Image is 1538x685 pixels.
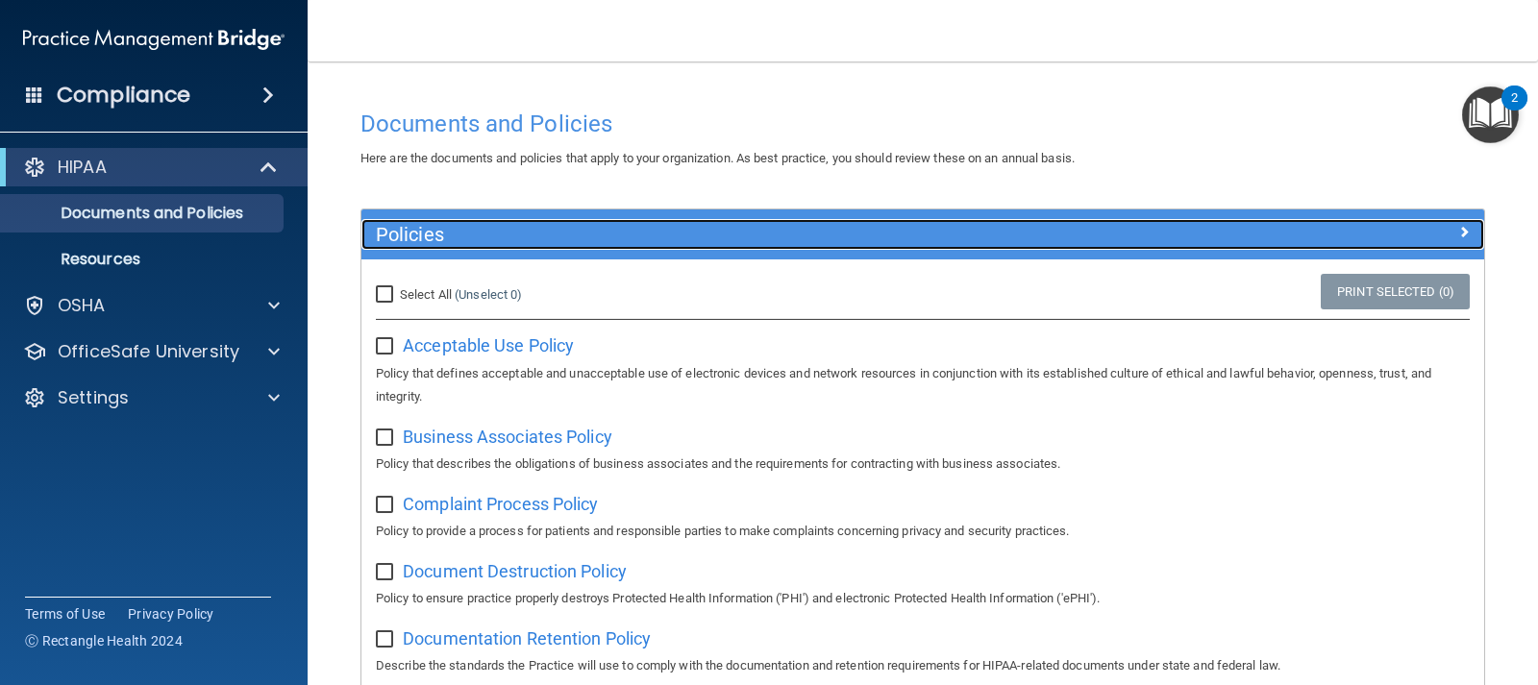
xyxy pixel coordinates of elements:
[128,604,214,624] a: Privacy Policy
[360,111,1485,136] h4: Documents and Policies
[23,340,280,363] a: OfficeSafe University
[400,287,452,302] span: Select All
[376,587,1470,610] p: Policy to ensure practice properly destroys Protected Health Information ('PHI') and electronic P...
[376,362,1470,408] p: Policy that defines acceptable and unacceptable use of electronic devices and network resources i...
[12,204,275,223] p: Documents and Policies
[376,287,398,303] input: Select All (Unselect 0)
[1321,274,1470,309] a: Print Selected (0)
[403,561,627,581] span: Document Destruction Policy
[58,340,239,363] p: OfficeSafe University
[1462,86,1519,143] button: Open Resource Center, 2 new notifications
[23,20,285,59] img: PMB logo
[403,335,574,355] span: Acceptable Use Policy
[360,151,1075,165] span: Here are the documents and policies that apply to your organization. As best practice, you should...
[58,294,106,317] p: OSHA
[376,520,1470,543] p: Policy to provide a process for patients and responsible parties to make complaints concerning pr...
[376,654,1470,677] p: Describe the standards the Practice will use to comply with the documentation and retention requi...
[455,287,522,302] a: (Unselect 0)
[58,386,129,409] p: Settings
[403,427,612,447] span: Business Associates Policy
[58,156,107,179] p: HIPAA
[1511,98,1518,123] div: 2
[376,219,1470,250] a: Policies
[403,494,598,514] span: Complaint Process Policy
[23,386,280,409] a: Settings
[25,631,183,650] span: Ⓒ Rectangle Health 2024
[23,156,279,179] a: HIPAA
[25,604,105,624] a: Terms of Use
[376,453,1470,476] p: Policy that describes the obligations of business associates and the requirements for contracting...
[57,82,190,109] h4: Compliance
[12,250,275,269] p: Resources
[403,628,651,648] span: Documentation Retention Policy
[23,294,280,317] a: OSHA
[376,224,1189,245] h5: Policies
